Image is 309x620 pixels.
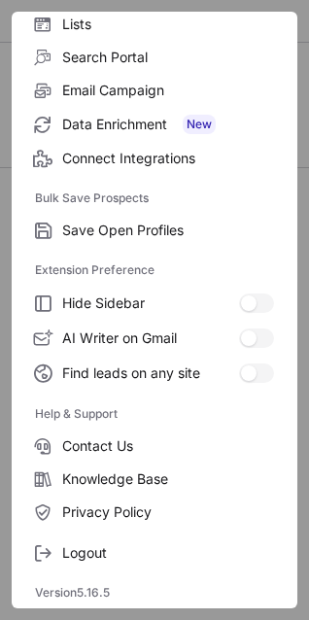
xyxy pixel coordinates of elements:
[12,321,297,356] label: AI Writer on Gmail
[62,470,274,488] span: Knowledge Base
[12,41,297,74] label: Search Portal
[12,463,297,496] label: Knowledge Base
[12,8,297,41] label: Lists
[62,16,274,33] span: Lists
[62,544,274,562] span: Logout
[35,398,274,430] label: Help & Support
[12,74,297,107] label: Email Campaign
[62,503,274,521] span: Privacy Policy
[12,430,297,463] label: Contact Us
[12,496,297,529] label: Privacy Policy
[12,214,297,247] label: Save Open Profiles
[62,82,274,99] span: Email Campaign
[62,150,274,167] span: Connect Integrations
[62,329,239,347] span: AI Writer on Gmail
[62,294,239,312] span: Hide Sidebar
[62,222,274,239] span: Save Open Profiles
[183,115,216,134] span: New
[12,286,297,321] label: Hide Sidebar
[12,356,297,391] label: Find leads on any site
[12,577,297,608] div: Version 5.16.5
[62,437,274,455] span: Contact Us
[62,115,274,134] span: Data Enrichment
[12,107,297,142] label: Data Enrichment New
[35,255,274,286] label: Extension Preference
[62,49,274,66] span: Search Portal
[12,536,297,569] label: Logout
[35,183,274,214] label: Bulk Save Prospects
[12,142,297,175] label: Connect Integrations
[62,364,239,382] span: Find leads on any site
